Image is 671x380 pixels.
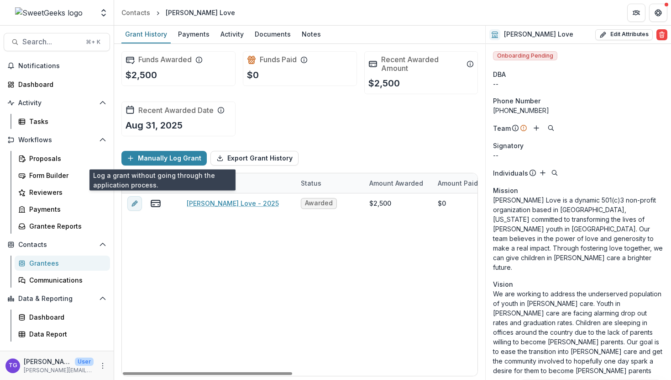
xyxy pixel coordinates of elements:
div: [PHONE_NUMBER] [493,106,664,115]
span: Data & Reporting [18,295,95,303]
button: Search [549,167,560,178]
p: $2,500 [126,68,157,82]
div: Activity [217,27,247,41]
a: Proposals [15,151,110,166]
span: Search... [22,37,80,46]
span: Vision [493,279,513,289]
div: $2,500 [369,198,391,208]
nav: breadcrumb [118,6,239,19]
span: Contacts [18,241,95,249]
div: -- [493,79,664,89]
div: Status [295,173,364,193]
p: [PERSON_NAME] Love is a dynamic 501(c)3 non-profit organization based in [GEOGRAPHIC_DATA], [US_S... [493,195,664,272]
p: [PERSON_NAME] [24,357,71,366]
button: Add [531,123,542,134]
div: Proposals [29,154,103,163]
a: Documents [251,26,294,43]
span: Onboarding Pending [493,51,557,60]
span: Signatory [493,141,524,150]
a: Dashboard [4,77,110,92]
div: Reviewers [29,187,103,197]
a: Communications [15,273,110,288]
p: We are working to address the underserved population of youth in [PERSON_NAME] care. Youth in [PE... [493,289,664,375]
img: SweetGeeks logo [15,7,83,18]
span: Awarded [305,199,333,207]
h2: Funds Awarded [138,55,192,64]
a: [PERSON_NAME] Love - 2025 [187,198,279,208]
div: Notes [298,27,325,41]
div: Grant Name [181,178,231,188]
a: Grantees [15,256,110,271]
button: Search... [4,33,110,51]
div: Grantees [29,258,103,268]
h2: Recent Awarded Date [138,106,214,115]
a: Notes [298,26,325,43]
button: view-payments [150,198,161,209]
a: Dashboard [15,310,110,325]
a: Payments [174,26,213,43]
div: Documents [251,27,294,41]
a: Contacts [118,6,154,19]
div: ⌘ + K [84,37,102,47]
div: Amount Paid [432,173,501,193]
div: Payments [174,27,213,41]
div: Tasks [29,117,103,126]
button: Manually Log Grant [121,151,207,166]
div: Communications [29,275,103,285]
div: Data Report [29,329,103,339]
p: Amount Paid [438,178,478,188]
a: Tasks [15,114,110,129]
div: Dashboard [18,80,103,89]
p: Aug 31, 2025 [126,118,183,132]
h2: Funds Paid [260,55,297,64]
button: More [97,360,108,371]
div: -- [493,150,664,160]
button: Partners [627,4,645,22]
a: Grant History [121,26,171,43]
button: Export Grant History [210,151,299,166]
div: Contacts [121,8,150,17]
h2: [PERSON_NAME] Love [504,31,573,38]
a: Grantee Reports [15,219,110,234]
a: Reviewers [15,185,110,200]
button: Notifications [4,59,110,73]
p: User [75,358,94,366]
div: Payments [29,204,103,214]
button: Get Help [649,4,667,22]
span: Activity [18,99,95,107]
div: Grant History [121,27,171,41]
button: Add [537,167,548,178]
span: DBA [493,70,506,79]
p: [PERSON_NAME][EMAIL_ADDRESS][DOMAIN_NAME] [24,366,94,375]
button: Open entity switcher [97,4,110,22]
button: Open Contacts [4,237,110,252]
button: edit [127,196,142,211]
button: Open Data & Reporting [4,291,110,306]
p: Team [493,123,511,133]
button: Edit Attributes [595,29,653,40]
button: Search [545,123,556,134]
span: Notifications [18,62,106,70]
a: Form Builder [15,168,110,183]
a: Payments [15,202,110,217]
div: $0 [438,198,446,208]
div: Status [295,178,327,188]
div: Theresa Gartland [9,363,17,369]
div: Grant Name [181,173,295,193]
p: $2,500 [368,76,400,90]
span: Mission [493,186,518,195]
div: Amount Awarded [364,173,432,193]
div: [PERSON_NAME] Love [166,8,235,17]
a: Activity [217,26,247,43]
span: Workflows [18,136,95,144]
p: $0 [247,68,259,82]
span: Phone Number [493,96,540,106]
button: Delete [656,29,667,40]
button: Open Workflows [4,133,110,147]
a: Data Report [15,326,110,342]
div: Grantee Reports [29,221,103,231]
div: Dashboard [29,312,103,322]
div: Form Builder [29,171,103,180]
